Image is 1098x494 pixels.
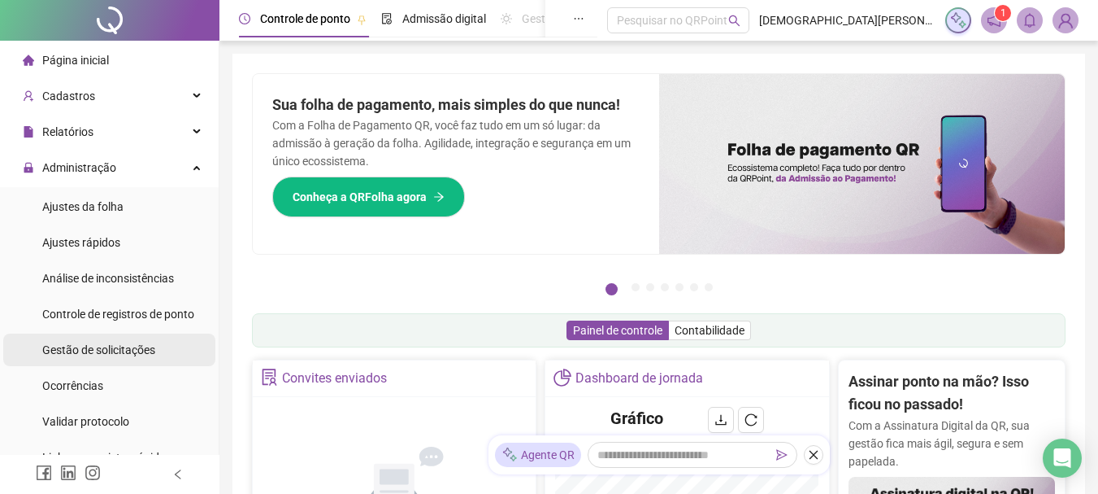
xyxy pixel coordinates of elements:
span: Contabilidade [675,324,744,337]
button: Conheça a QRFolha agora [272,177,465,217]
div: Dashboard de jornada [575,365,703,392]
button: 2 [631,283,640,291]
span: linkedin [60,465,76,481]
h4: Gráfico [610,407,663,430]
span: user-add [23,90,34,102]
span: reload [744,413,757,426]
span: notification [987,13,1001,28]
span: Ocorrências [42,379,103,392]
span: home [23,55,34,66]
span: Gestão de férias [522,12,604,25]
span: Análise de inconsistências [42,272,174,285]
div: Convites enviados [282,365,387,392]
span: Conheça a QRFolha agora [293,188,427,206]
span: [DEMOGRAPHIC_DATA][PERSON_NAME] - CI COMERCIO REPRESENTAÇÕES LTDA [759,11,935,29]
span: pushpin [357,15,367,24]
img: banner%2F8d14a306-6205-4263-8e5b-06e9a85ad873.png [659,74,1065,254]
span: pie-chart [553,369,571,386]
img: 94544 [1053,8,1078,33]
span: Ajustes da folha [42,200,124,213]
span: Painel de controle [573,324,662,337]
span: Relatórios [42,125,93,138]
span: Gestão de solicitações [42,343,155,356]
span: Administração [42,161,116,174]
span: Ajustes rápidos [42,236,120,249]
span: search [728,15,740,27]
button: 1 [605,283,618,295]
span: close [808,449,819,461]
span: sun [501,13,512,24]
span: Controle de registros de ponto [42,308,194,321]
span: Página inicial [42,54,109,67]
div: Open Intercom Messenger [1043,439,1082,478]
sup: 1 [995,5,1011,21]
span: Controle de ponto [260,12,350,25]
span: ellipsis [573,13,584,24]
h2: Sua folha de pagamento, mais simples do que nunca! [272,94,640,116]
button: 3 [646,283,654,291]
span: send [776,449,788,461]
span: solution [261,369,278,386]
p: Com a Folha de Pagamento QR, você faz tudo em um só lugar: da admissão à geração da folha. Agilid... [272,116,640,170]
span: file-done [381,13,393,24]
button: 6 [690,283,698,291]
span: Validar protocolo [42,415,129,428]
span: Admissão digital [402,12,486,25]
img: sparkle-icon.fc2bf0ac1784a2077858766a79e2daf3.svg [501,447,518,464]
button: 5 [675,283,684,291]
button: 4 [661,283,669,291]
h2: Assinar ponto na mão? Isso ficou no passado! [848,370,1055,417]
p: Com a Assinatura Digital da QR, sua gestão fica mais ágil, segura e sem papelada. [848,417,1055,470]
div: Agente QR [495,443,581,467]
span: instagram [85,465,101,481]
img: sparkle-icon.fc2bf0ac1784a2077858766a79e2daf3.svg [949,11,967,29]
span: file [23,126,34,138]
span: Link para registro rápido [42,451,166,464]
span: clock-circle [239,13,250,24]
span: bell [1022,13,1037,28]
span: Cadastros [42,90,95,103]
span: arrow-right [433,191,445,203]
span: left [172,469,184,480]
span: 1 [1000,7,1006,19]
span: download [714,413,727,426]
span: lock [23,162,34,173]
button: 7 [705,283,713,291]
span: facebook [36,465,52,481]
